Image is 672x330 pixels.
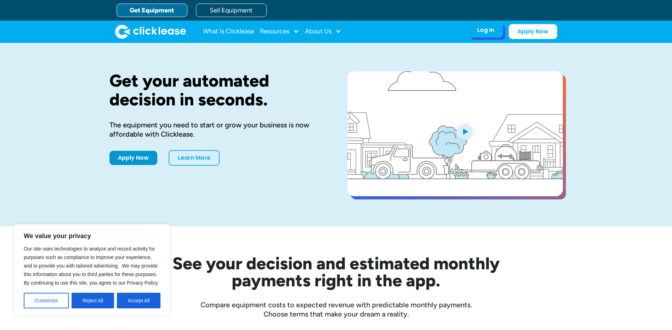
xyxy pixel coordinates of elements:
div: Log In [477,27,494,34]
img: Clicklease logo [115,24,186,39]
div: Compare equipment costs to expected revenue with predictable monthly payments. Choose terms that ... [109,300,563,319]
a: Apply Now [509,24,557,39]
button: Reject All [72,293,114,308]
img: Blue play button logo on a light blue circular background [455,121,474,141]
a: Apply Now [109,151,157,165]
a: home [115,24,186,39]
div: Resources [260,24,299,39]
span: Our site uses technologies to analyze and record activity for purposes such as compliance to impr... [24,246,159,286]
button: Customize [24,293,69,308]
div: We value your privacy [14,224,170,316]
button: Accept All [117,293,160,308]
h2: See your decision and estimated monthly payments right in the app. [138,255,535,289]
h1: Get your automated decision in seconds. [109,71,325,109]
a: open lightbox [348,71,563,196]
div: About Us [305,24,341,39]
a: What Is Clicklease [203,24,254,39]
a: Get Equipment [117,4,187,17]
a: Sell Equipment [196,4,267,17]
a: Learn More [169,150,220,166]
div: The equipment you need to start or grow your business is now affordable with Clicklease. [109,120,325,139]
p: We value your privacy [24,232,160,240]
